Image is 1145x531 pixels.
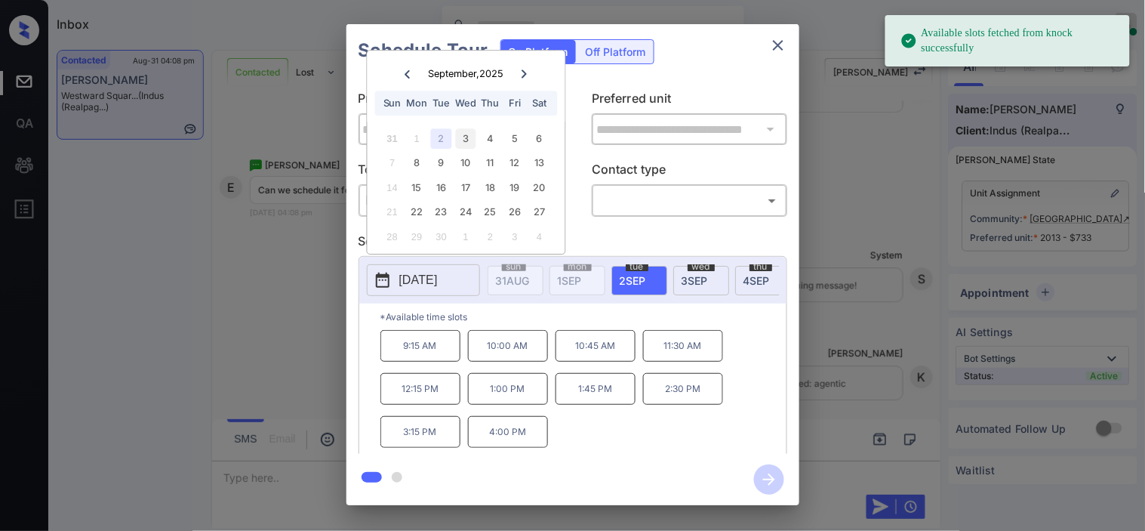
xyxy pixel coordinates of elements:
div: Choose Thursday, September 4th, 2025 [480,128,500,149]
div: Not available Sunday, September 28th, 2025 [382,227,402,247]
p: 12:15 PM [380,373,460,405]
p: 1:00 PM [468,373,548,405]
p: Preferred community [359,89,554,113]
div: Choose Thursday, September 25th, 2025 [480,202,500,223]
div: Not available Monday, September 29th, 2025 [407,227,427,247]
div: Mon [407,93,427,113]
div: Choose Friday, September 5th, 2025 [505,128,525,149]
div: Not available Saturday, October 4th, 2025 [529,227,549,247]
span: tue [626,262,648,271]
div: Choose Thursday, September 11th, 2025 [480,153,500,174]
div: Not available Friday, October 3rd, 2025 [505,227,525,247]
span: thu [749,262,772,271]
div: Not available Monday, September 1st, 2025 [407,128,427,149]
div: date-select [673,266,729,295]
div: Choose Saturday, September 20th, 2025 [529,178,549,198]
div: date-select [735,266,791,295]
h2: Schedule Tour [346,24,500,77]
div: Tue [431,93,451,113]
p: 4:00 PM [468,416,548,448]
div: Not available Sunday, September 21st, 2025 [382,202,402,223]
div: Choose Friday, September 26th, 2025 [505,202,525,223]
div: Choose Monday, September 15th, 2025 [407,178,427,198]
div: Not available Sunday, September 14th, 2025 [382,178,402,198]
p: Preferred unit [592,89,787,113]
div: Sun [382,93,402,113]
div: Sat [529,93,549,113]
span: wed [688,262,715,271]
div: Choose Monday, September 22nd, 2025 [407,202,427,223]
div: Choose Friday, September 12th, 2025 [505,153,525,174]
div: On Platform [501,40,576,63]
div: date-select [611,266,667,295]
p: 3:15 PM [380,416,460,448]
div: Choose Wednesday, September 24th, 2025 [456,202,476,223]
div: Available slots fetched from knock successfully [900,20,1118,62]
p: 10:00 AM [468,330,548,362]
p: Contact type [592,160,787,184]
div: Fri [505,93,525,113]
p: 10:45 AM [556,330,636,362]
button: [DATE] [367,264,480,296]
div: Not available Sunday, August 31st, 2025 [382,128,402,149]
div: Not available Thursday, October 2nd, 2025 [480,227,500,247]
p: Select slot [359,232,787,256]
div: Choose Tuesday, September 16th, 2025 [431,178,451,198]
span: 4 SEP [743,274,770,287]
div: Choose Tuesday, September 9th, 2025 [431,153,451,174]
div: Choose Saturday, September 27th, 2025 [529,202,549,223]
span: 2 SEP [620,274,646,287]
div: Choose Wednesday, September 3rd, 2025 [456,128,476,149]
p: 2:30 PM [643,373,723,405]
div: Choose Friday, September 19th, 2025 [505,178,525,198]
div: In Person [362,188,550,213]
p: 11:30 AM [643,330,723,362]
button: close [763,30,793,60]
div: Thu [480,93,500,113]
p: Tour type [359,160,554,184]
div: Choose Wednesday, September 10th, 2025 [456,153,476,174]
div: Wed [456,93,476,113]
div: Not available Tuesday, September 30th, 2025 [431,227,451,247]
p: 1:45 PM [556,373,636,405]
div: Not available Sunday, September 7th, 2025 [382,153,402,174]
div: Choose Wednesday, September 17th, 2025 [456,178,476,198]
p: [DATE] [399,271,438,289]
p: *Available time slots [380,304,786,330]
div: Not available Wednesday, October 1st, 2025 [456,227,476,247]
div: Off Platform [578,40,654,63]
div: September , 2025 [428,68,503,79]
button: btn-next [745,460,793,499]
div: Choose Tuesday, September 2nd, 2025 [431,128,451,149]
div: Choose Saturday, September 6th, 2025 [529,128,549,149]
div: Choose Tuesday, September 23rd, 2025 [431,202,451,223]
div: Choose Thursday, September 18th, 2025 [480,178,500,198]
p: 9:15 AM [380,330,460,362]
span: 3 SEP [682,274,708,287]
div: Choose Monday, September 8th, 2025 [407,153,427,174]
div: Choose Saturday, September 13th, 2025 [529,153,549,174]
div: month 2025-09 [372,126,560,249]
